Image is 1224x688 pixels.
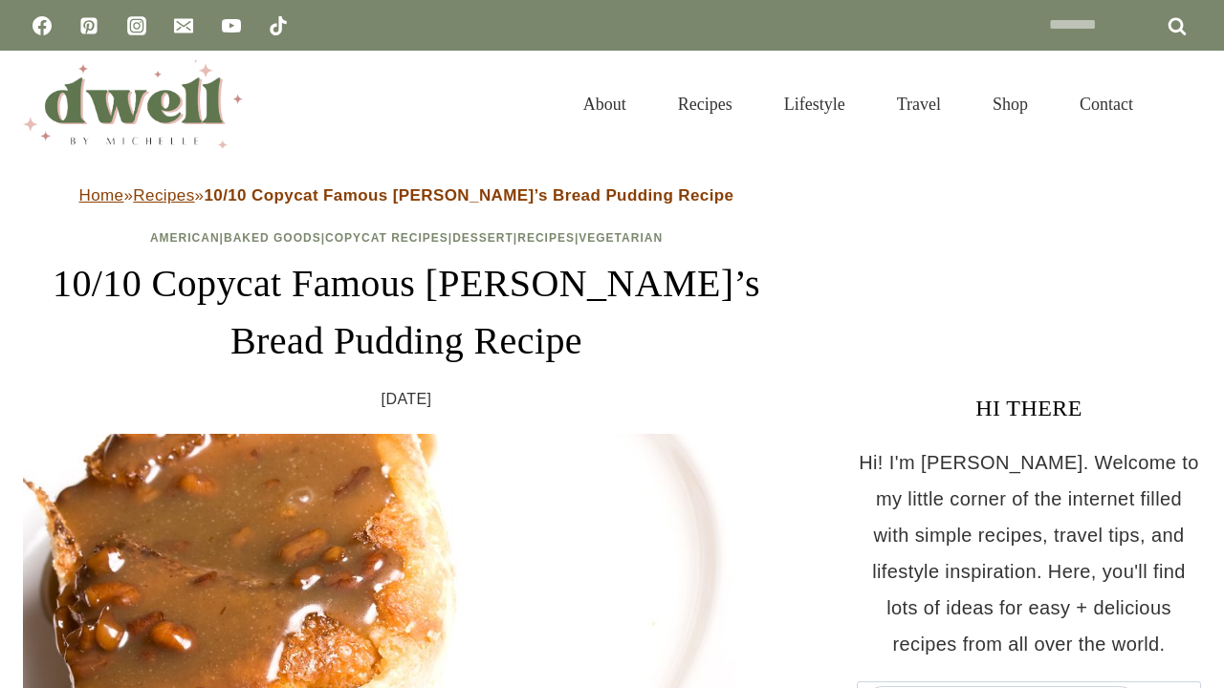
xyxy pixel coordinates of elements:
[224,231,321,245] a: Baked Goods
[118,7,156,45] a: Instagram
[1054,71,1159,138] a: Contact
[1169,88,1201,120] button: View Search Form
[133,186,194,204] a: Recipes
[150,231,663,245] span: | | | | |
[23,7,61,45] a: Facebook
[23,255,790,370] h1: 10/10 Copycat Famous [PERSON_NAME]’s Bread Pudding Recipe
[871,71,967,138] a: Travel
[79,186,124,204] a: Home
[70,7,108,45] a: Pinterest
[857,444,1201,662] p: Hi! I'm [PERSON_NAME]. Welcome to my little corner of the internet filled with simple recipes, tr...
[23,60,243,148] img: DWELL by michelle
[150,231,220,245] a: American
[579,231,663,245] a: Vegetarian
[79,186,734,204] span: » »
[857,391,1201,425] h3: HI THERE
[967,71,1054,138] a: Shop
[652,71,758,138] a: Recipes
[382,385,432,414] time: [DATE]
[212,7,251,45] a: YouTube
[517,231,575,245] a: Recipes
[557,71,652,138] a: About
[204,186,733,204] strong: 10/10 Copycat Famous [PERSON_NAME]’s Bread Pudding Recipe
[164,7,203,45] a: Email
[557,71,1159,138] nav: Primary Navigation
[325,231,448,245] a: Copycat Recipes
[758,71,871,138] a: Lifestyle
[452,231,514,245] a: Dessert
[259,7,297,45] a: TikTok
